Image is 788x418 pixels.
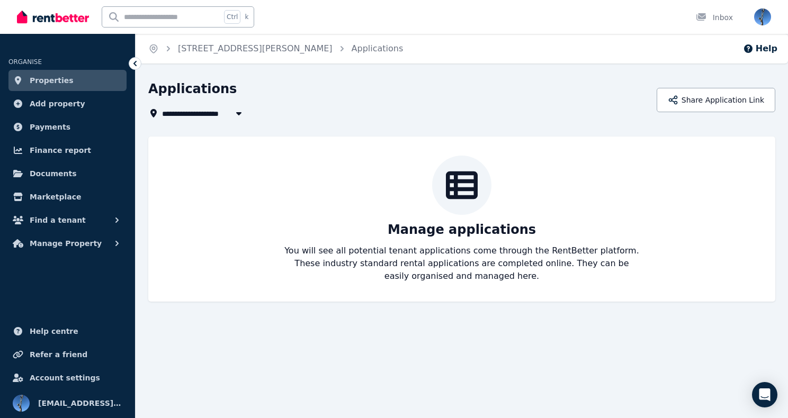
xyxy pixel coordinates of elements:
button: Find a tenant [8,210,127,231]
a: Applications [352,43,404,53]
a: Add property [8,93,127,114]
p: You will see all potential tenant applications come through the RentBetter platform. These indust... [284,244,640,283]
span: Manage Property [30,237,102,250]
span: [EMAIL_ADDRESS][DOMAIN_NAME] [38,397,122,410]
p: Manage applications [388,221,536,238]
button: Share Application Link [657,88,775,112]
a: Help centre [8,321,127,342]
div: Inbox [696,12,733,23]
span: k [245,13,248,21]
h1: Applications [148,80,237,97]
nav: Breadcrumb [136,34,416,63]
a: [STREET_ADDRESS][PERSON_NAME] [178,43,333,53]
span: Account settings [30,371,100,384]
span: Finance report [30,144,91,157]
img: RentBetter [17,9,89,25]
a: Payments [8,116,127,138]
a: Refer a friend [8,344,127,365]
span: Payments [30,121,70,133]
a: Documents [8,163,127,184]
span: Add property [30,97,85,110]
img: donelks@bigpond.com [754,8,771,25]
button: Manage Property [8,233,127,254]
span: Find a tenant [30,214,86,226]
span: Marketplace [30,190,81,203]
span: Help centre [30,325,78,338]
span: Refer a friend [30,348,87,361]
div: Open Intercom Messenger [752,382,777,407]
a: Account settings [8,367,127,388]
span: Documents [30,167,77,180]
span: Ctrl [224,10,240,24]
a: Marketplace [8,186,127,207]
button: Help [743,42,777,55]
a: Finance report [8,140,127,161]
span: ORGANISE [8,58,42,66]
a: Properties [8,70,127,91]
span: Properties [30,74,74,87]
img: donelks@bigpond.com [13,395,30,412]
